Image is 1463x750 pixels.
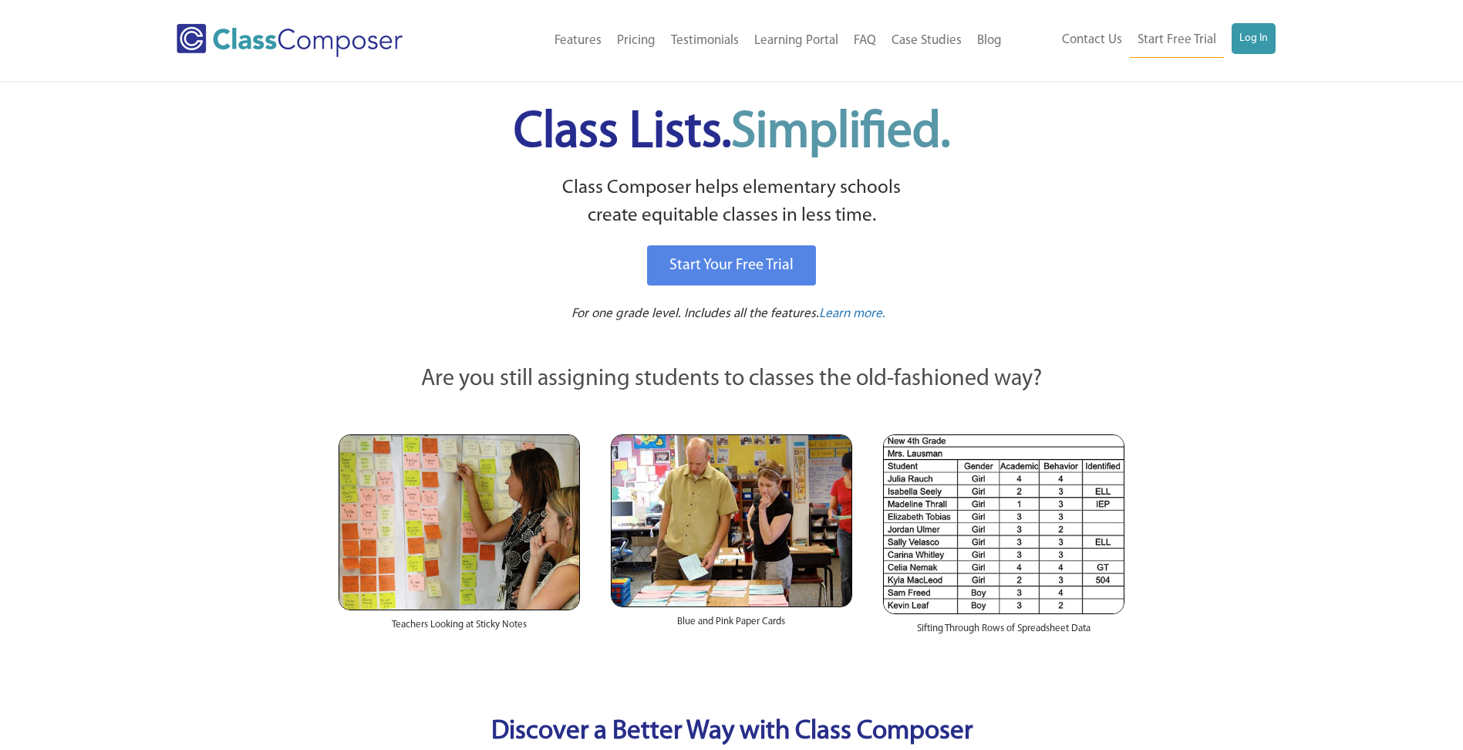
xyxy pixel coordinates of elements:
a: Learn more. [819,305,885,324]
a: Start Free Trial [1130,23,1224,58]
a: Contact Us [1054,23,1130,57]
a: Blog [969,24,1010,58]
img: Spreadsheets [883,434,1124,614]
a: Testimonials [663,24,747,58]
nav: Header Menu [1010,23,1276,58]
a: Start Your Free Trial [647,245,816,285]
a: Learning Portal [747,24,846,58]
div: Sifting Through Rows of Spreadsheet Data [883,614,1124,651]
span: Start Your Free Trial [669,258,794,273]
a: Log In [1232,23,1276,54]
a: Pricing [609,24,663,58]
span: Simplified. [731,108,950,158]
span: For one grade level. Includes all the features. [571,307,819,320]
div: Blue and Pink Paper Cards [611,607,852,644]
p: Are you still assigning students to classes the old-fashioned way? [339,363,1125,397]
img: Blue and Pink Paper Cards [611,434,852,606]
a: Features [547,24,609,58]
img: Teachers Looking at Sticky Notes [339,434,580,610]
nav: Header Menu [466,24,1010,58]
a: Case Studies [884,24,969,58]
div: Teachers Looking at Sticky Notes [339,610,580,647]
span: Learn more. [819,307,885,320]
a: FAQ [846,24,884,58]
span: Class Lists. [514,108,950,158]
p: Class Composer helps elementary schools create equitable classes in less time. [336,174,1128,231]
img: Class Composer [177,24,403,57]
